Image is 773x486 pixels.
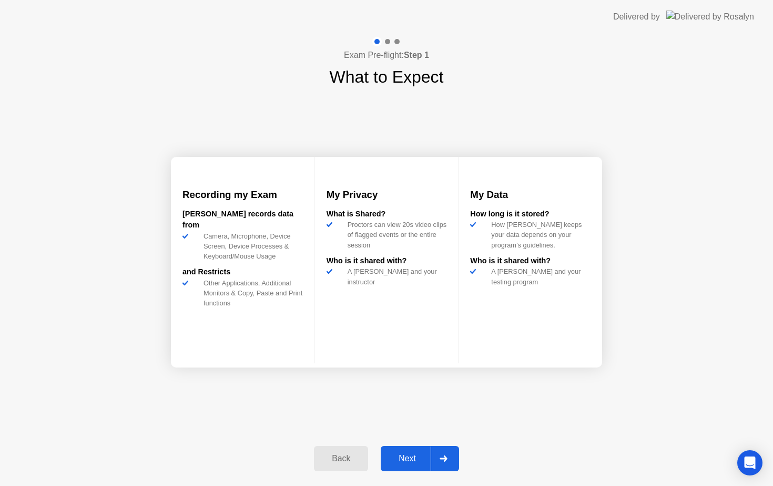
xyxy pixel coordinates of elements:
div: Who is it shared with? [470,255,591,267]
button: Back [314,446,368,471]
div: Open Intercom Messenger [737,450,762,475]
div: Back [317,454,365,463]
b: Step 1 [404,51,429,59]
div: Who is it shared with? [327,255,447,267]
div: Delivered by [613,11,660,23]
div: Camera, Microphone, Device Screen, Device Processes & Keyboard/Mouse Usage [199,231,303,262]
div: Other Applications, Additional Monitors & Copy, Paste and Print functions [199,278,303,309]
h4: Exam Pre-flight: [344,49,429,62]
img: Delivered by Rosalyn [666,11,754,23]
div: What is Shared? [327,209,447,220]
div: [PERSON_NAME] records data from [182,209,303,231]
div: and Restricts [182,266,303,278]
div: A [PERSON_NAME] and your testing program [487,266,591,286]
h3: Recording my Exam [182,187,303,202]
h3: My Privacy [327,187,447,202]
div: Proctors can view 20s video clips of flagged events or the entire session [343,220,447,250]
div: Next [384,454,431,463]
h1: What to Expect [330,64,444,90]
h3: My Data [470,187,591,202]
div: How long is it stored? [470,209,591,220]
button: Next [381,446,459,471]
div: How [PERSON_NAME] keeps your data depends on your program’s guidelines. [487,220,591,250]
div: A [PERSON_NAME] and your instructor [343,266,447,286]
